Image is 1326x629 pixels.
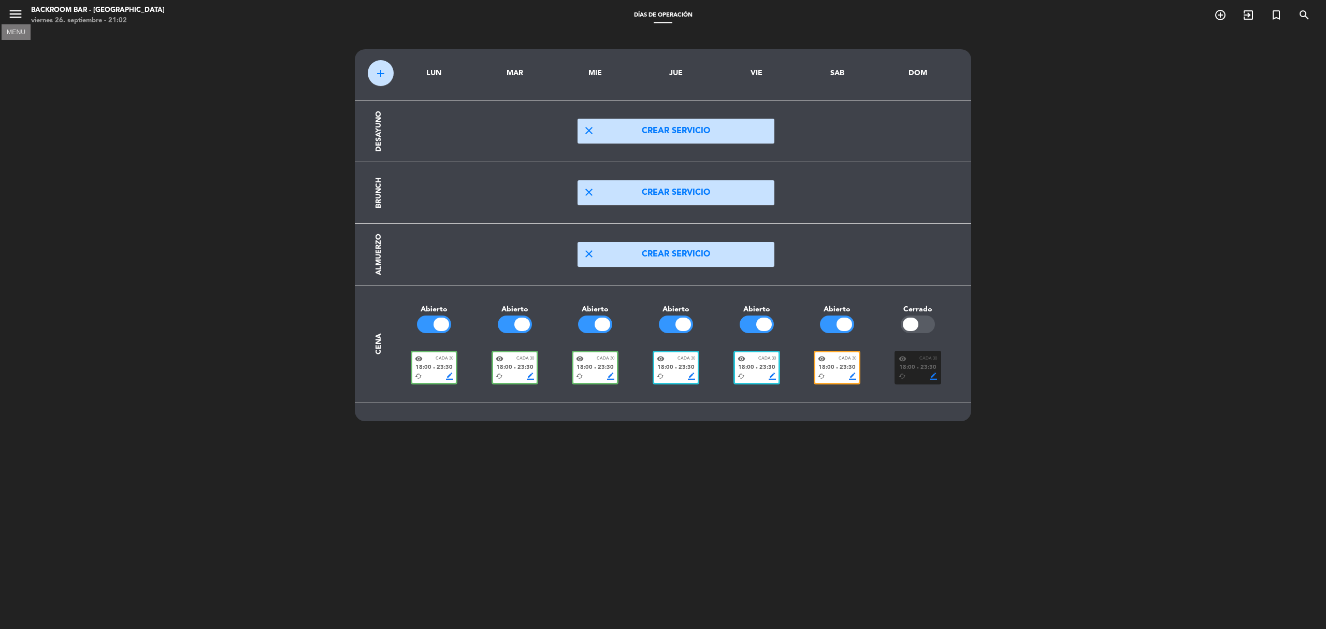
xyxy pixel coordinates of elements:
span: Cada 30 [758,355,776,362]
span: fiber_manual_record [675,367,677,369]
span: 23:30 [840,363,856,373]
button: menu [8,6,23,25]
span: cached [496,373,503,380]
div: Abierto [716,304,797,316]
span: cached [657,373,664,380]
span: visibility [415,355,423,363]
span: fiber_manual_record [514,367,516,369]
div: JUE [643,67,709,79]
button: closeCrear servicio [578,119,774,144]
div: Desayuno [373,111,385,152]
i: exit_to_app [1242,9,1255,21]
span: fiber_manual_record [433,367,435,369]
span: 23:30 [759,363,775,373]
span: cached [415,373,422,380]
div: Abierto [636,304,716,316]
div: Almuerzo [373,234,385,275]
div: MIE [563,67,628,79]
span: Cada 30 [516,355,534,362]
span: visibility [818,355,826,363]
span: 18:00 [738,363,754,373]
span: border_color [769,373,776,380]
i: search [1298,9,1310,21]
button: add [368,60,394,86]
span: border_color [849,373,856,380]
span: 18:00 [496,363,512,373]
span: border_color [607,373,614,380]
span: border_color [527,373,534,380]
div: MENU [2,27,31,36]
span: 18:00 [657,363,673,373]
span: fiber_manual_record [756,367,758,369]
span: 23:30 [517,363,534,373]
span: visibility [899,355,906,363]
span: fiber_manual_record [594,367,596,369]
div: Abierto [394,304,474,316]
i: turned_in_not [1270,9,1282,21]
span: 18:00 [576,363,593,373]
span: 23:30 [679,363,695,373]
button: closeCrear servicio [578,180,774,205]
span: visibility [657,355,665,363]
span: 23:30 [437,363,453,373]
span: cached [818,373,825,380]
span: Cada 30 [919,355,937,362]
span: cached [899,373,906,380]
span: cached [738,373,745,380]
span: Cada 30 [436,355,453,362]
span: Cada 30 [597,355,614,362]
div: Brunch [373,177,385,208]
span: add [374,67,387,80]
i: add_circle_outline [1214,9,1227,21]
span: border_color [688,373,695,380]
span: 18:00 [415,363,431,373]
span: Cada 30 [678,355,695,362]
span: 23:30 [920,363,936,373]
div: Abierto [474,304,555,316]
span: border_color [930,373,937,380]
div: viernes 26. septiembre - 21:02 [31,16,165,26]
span: close [583,248,595,260]
span: 18:00 [899,363,915,373]
span: Cada 30 [839,355,856,362]
span: fiber_manual_record [836,367,838,369]
div: Cerrado [877,304,958,316]
span: close [583,186,595,198]
span: Días de Operación [629,12,698,18]
div: Cena [373,334,385,354]
div: LUN [401,67,467,79]
span: 23:30 [598,363,614,373]
span: visibility [496,355,503,363]
button: closeCrear servicio [578,242,774,267]
div: VIE [724,67,789,79]
span: fiber_manual_record [917,367,919,369]
span: close [583,124,595,137]
i: menu [8,6,23,22]
span: 18:00 [818,363,834,373]
span: border_color [446,373,453,380]
span: cached [576,373,583,380]
div: MAR [482,67,547,79]
div: Backroom Bar - [GEOGRAPHIC_DATA] [31,5,165,16]
div: DOM [885,67,950,79]
div: SAB [805,67,870,79]
span: visibility [738,355,745,363]
div: Abierto [555,304,636,316]
span: visibility [576,355,584,363]
div: Abierto [797,304,878,316]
